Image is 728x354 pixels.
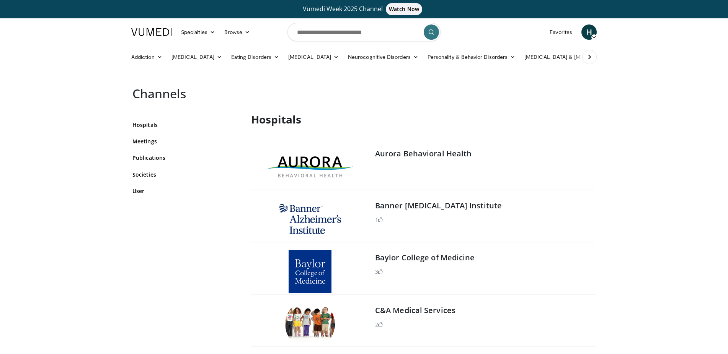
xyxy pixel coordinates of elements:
a: Hospitals [132,121,240,129]
a: User [132,187,240,195]
span: Watch Now [386,3,422,15]
a: Addiction [127,49,167,65]
a: Eating Disorders [227,49,284,65]
img: Banner Alzheimer's Institute [279,204,341,234]
a: [MEDICAL_DATA] [284,49,343,65]
img: VuMedi Logo [131,28,172,36]
li: 1 [375,216,383,224]
img: Baylor College of Medicine [289,250,331,293]
a: Favorites [545,24,577,40]
strong: Hospitals [251,112,301,127]
li: 2 [375,320,383,328]
a: Banner [MEDICAL_DATA] Institute [375,200,502,211]
a: Browse [220,24,255,40]
img: C&A Medical Services [285,305,335,343]
a: Personality & Behavior Disorders [423,49,520,65]
input: Search topics, interventions [287,23,441,41]
a: Specialties [176,24,220,40]
a: Meetings [132,137,240,145]
a: Neurocognitive Disorders [343,49,423,65]
a: Vumedi Week 2025 ChannelWatch Now [132,3,596,15]
a: H [581,24,597,40]
a: Societies [132,171,240,179]
h2: Channels [132,86,437,101]
a: [MEDICAL_DATA] & [MEDICAL_DATA] [520,49,629,65]
a: Baylor College of Medicine [375,252,475,263]
li: 3 [375,268,383,276]
a: Aurora Behavioral Health [375,148,472,159]
a: C&A Medical Services [375,305,455,315]
a: Publications [132,154,240,162]
img: Aurora Behavioral Health [267,156,353,177]
a: [MEDICAL_DATA] [167,49,227,65]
